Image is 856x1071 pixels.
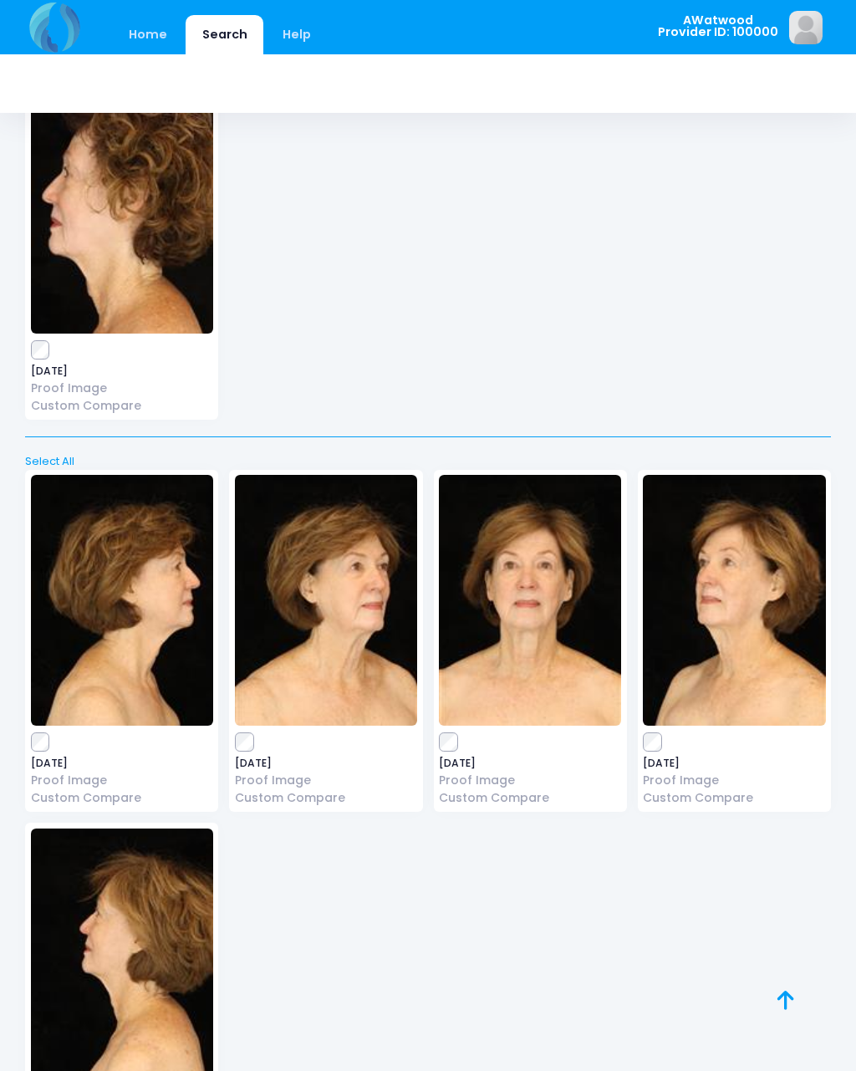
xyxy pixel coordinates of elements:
img: image [235,475,417,726]
img: image [643,475,825,726]
span: [DATE] [235,758,417,768]
a: Home [112,15,183,54]
a: Custom Compare [643,789,825,807]
a: Proof Image [31,772,213,789]
a: Select All [20,453,837,470]
a: Proof Image [643,772,825,789]
span: [DATE] [31,366,213,376]
a: Custom Compare [31,397,213,415]
a: Proof Image [439,772,621,789]
span: [DATE] [31,758,213,768]
a: Help [267,15,328,54]
a: Proof Image [31,380,213,397]
img: image [789,11,823,44]
span: [DATE] [439,758,621,768]
img: image [31,83,213,334]
span: [DATE] [643,758,825,768]
a: Custom Compare [439,789,621,807]
a: Search [186,15,263,54]
a: Proof Image [235,772,417,789]
a: Custom Compare [235,789,417,807]
span: AWatwood Provider ID: 100000 [658,14,778,38]
a: Custom Compare [31,789,213,807]
img: image [439,475,621,726]
img: image [31,475,213,726]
